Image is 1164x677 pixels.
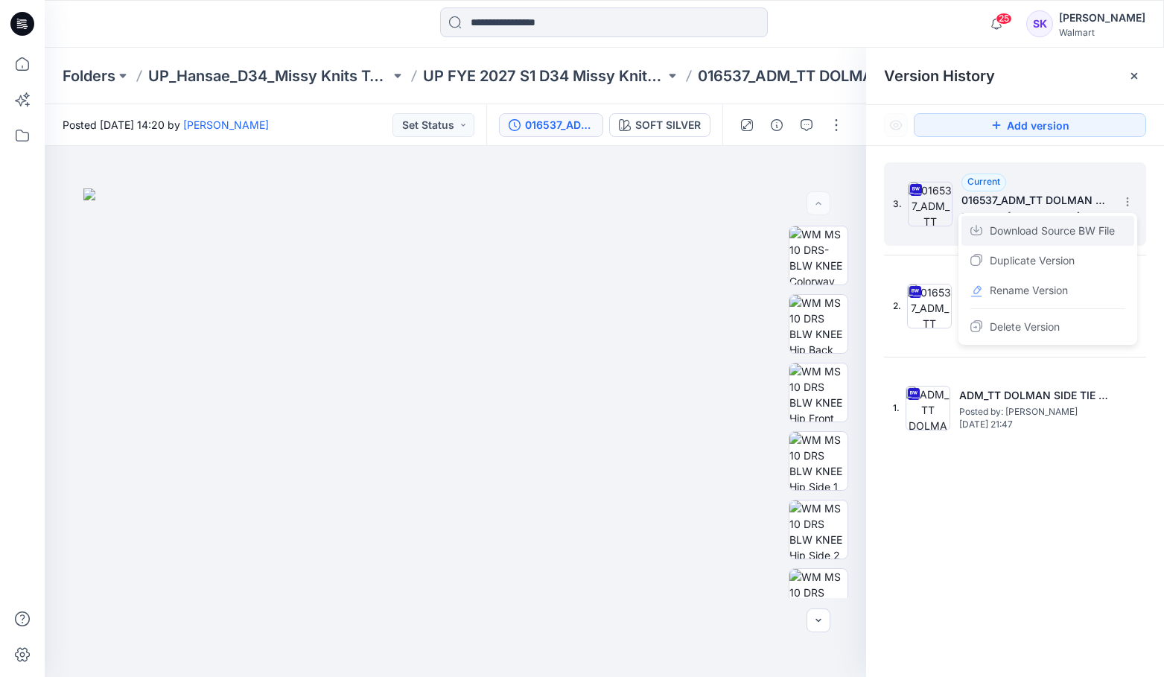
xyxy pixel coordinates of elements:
button: 016537_ADM_TT DOLMAN SIDE TIE MIDI DRESS [499,113,603,137]
span: 25 [996,13,1012,25]
span: Version History [884,67,995,85]
a: UP FYE 2027 S1 D34 Missy Knit Tops [423,66,665,86]
button: SOFT SILVER [609,113,710,137]
span: [DATE] 21:47 [959,419,1108,430]
div: SK [1026,10,1053,37]
img: WM MS 10 DRS BLW KNEE Slit Side 1 [789,569,847,627]
div: [PERSON_NAME] [1059,9,1145,27]
span: Delete Version [990,318,1060,336]
img: WM MS 10 DRS BLW KNEE Hip Front blw knee [789,363,847,422]
button: Add version [914,113,1146,137]
a: Folders [63,66,115,86]
img: WM MS 10 DRS BLW KNEE Hip Back blw knee [789,295,847,353]
span: Rename Version [990,282,1068,299]
button: Details [765,113,789,137]
img: WM MS 10 DRS BLW KNEE Hip Side 1 blw knee [789,432,847,490]
img: WM MS 10 DRS BLW KNEE Hip Side 2 blw knee [789,500,847,559]
p: 016537_ADM_TT DOLMAN SIDE TIE MIDI DRESS [698,66,940,86]
span: Duplicate Version [990,252,1075,270]
span: Current [967,176,1000,187]
a: UP_Hansae_D34_Missy Knits Tops [148,66,390,86]
h5: 016537_ADM_TT DOLMAN SIDE TIE MIDI DRESS [961,191,1110,209]
div: Walmart [1059,27,1145,38]
span: Posted by: Stephanie Kang [959,404,1108,419]
div: 016537_ADM_TT DOLMAN SIDE TIE MIDI DRESS [525,117,594,133]
img: ADM_TT DOLMAN SIDE TIE MIDI DRESS [906,386,950,430]
span: 2. [893,299,901,313]
span: 3. [893,197,902,211]
img: 016537_ADM_TT DOLMAN SIDE TIE MIDI DRESS [907,284,952,328]
a: [PERSON_NAME] [183,118,269,131]
span: Posted [DATE] 14:20 by [63,117,269,133]
span: 1. [893,401,900,415]
h5: ADM_TT DOLMAN SIDE TIE MIDI DRESS [959,387,1108,404]
span: Download Source BW File [990,222,1115,240]
button: Close [1128,70,1140,82]
button: Show Hidden Versions [884,113,908,137]
img: 016537_ADM_TT DOLMAN SIDE TIE MIDI DRESS [908,182,952,226]
span: Posted by: Stephanie Kang [961,209,1110,224]
img: WM MS 10 DRS-BLW KNEE Colorway wo Avatar [789,226,847,285]
div: SOFT SILVER [635,117,701,133]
